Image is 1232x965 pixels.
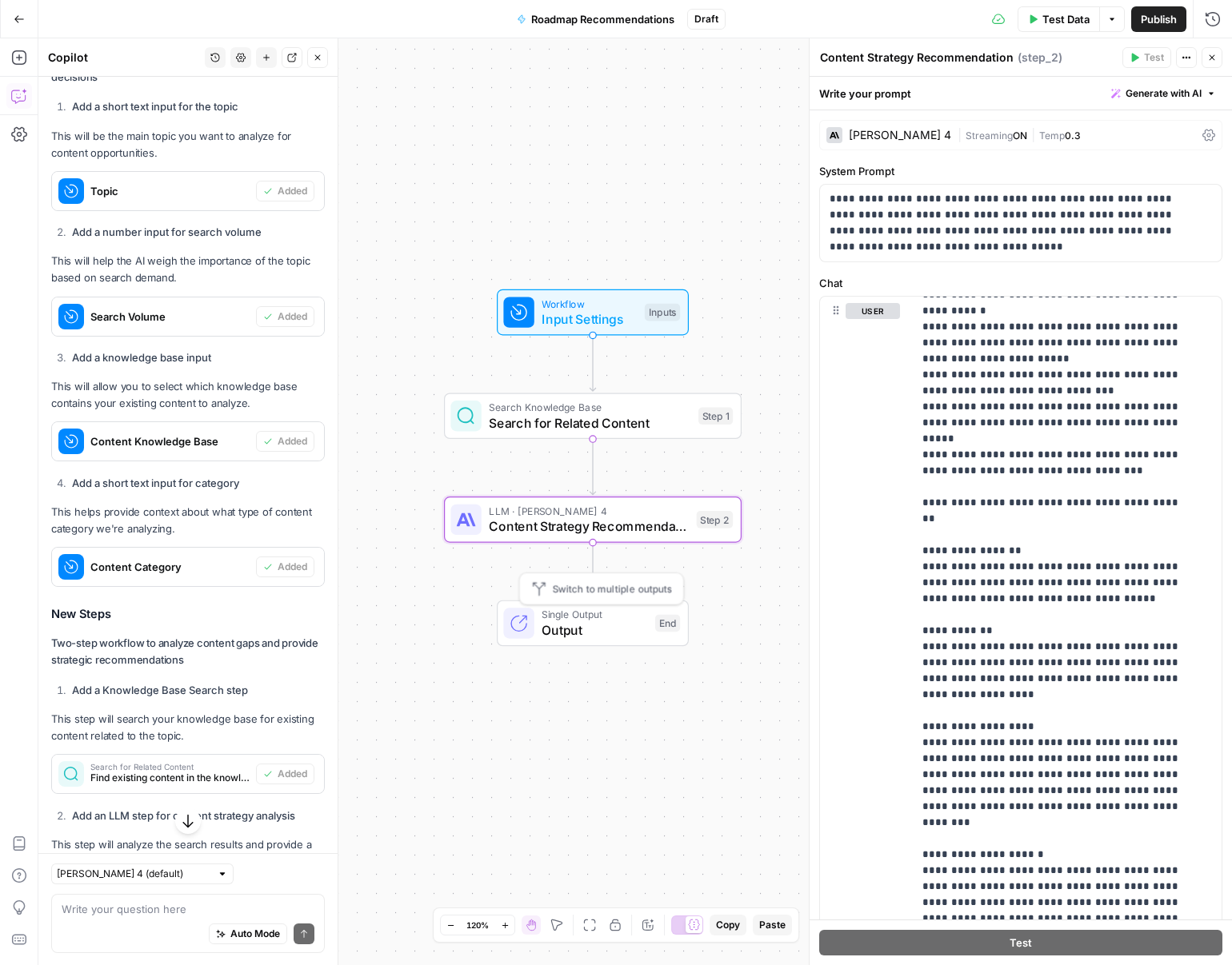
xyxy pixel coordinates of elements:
[819,163,1222,179] label: System Prompt
[1122,47,1171,68] button: Test
[51,54,308,83] strong: Essential inputs for topic analysis and content strategy decisions
[278,309,307,324] span: Added
[72,684,248,696] strong: Add a Knowledge Base Search step
[90,309,250,325] span: Search Volume
[209,923,287,943] button: Auto Mode
[489,413,690,433] span: Search for Related Content
[72,477,239,489] strong: Add a short text input for category
[489,516,689,536] span: Content Strategy Recommendation
[694,12,718,26] span: Draft
[542,607,647,622] span: Single Output
[553,581,672,596] span: Switch to multiple outputs
[230,926,280,940] span: Auto Mode
[51,836,325,870] p: This step will analyze the search results and provide a strategic recommendation.
[72,225,262,238] strong: Add a number input for search volume
[256,764,314,784] button: Added
[542,296,637,311] span: Workflow
[444,496,742,543] div: LLM · [PERSON_NAME] 4Content Strategy RecommendationStep 2
[849,130,951,141] div: [PERSON_NAME] 4
[278,434,307,449] span: Added
[90,559,250,575] span: Content Category
[72,351,211,364] strong: Add a knowledge base input
[57,865,210,881] input: Claude Sonnet 4 (default)
[278,184,307,198] span: Added
[51,636,318,666] strong: Two-step workflow to analyze content gaps and provide strategic recommendations
[90,433,250,449] span: Content Knowledge Base
[1042,11,1090,27] span: Test Data
[524,577,679,600] button: Switch to multiple outputs
[444,393,742,439] div: Search Knowledge BaseSearch for Related ContentStep 1
[507,6,684,32] button: Roadmap Recommendations
[966,130,1013,142] span: Streaming
[698,407,733,425] div: Step 1
[256,181,314,201] button: Added
[489,503,689,518] span: LLM · [PERSON_NAME] 4
[590,335,595,391] g: Edge from start to step_1
[1027,126,1039,142] span: |
[444,289,742,336] div: WorkflowInput SettingsInputs
[810,77,1232,110] div: Write your prompt
[72,100,238,113] strong: Add a short text input for the topic
[278,560,307,574] span: Added
[1013,130,1027,142] span: ON
[759,918,786,932] span: Paste
[820,50,1014,66] textarea: Content Strategy Recommendation
[542,309,637,329] span: Input Settings
[51,378,325,412] p: This will allow you to select which knowledge base contains your existing content to analyze.
[1065,130,1081,142] span: 0.3
[846,303,900,319] button: user
[90,771,250,785] span: Find existing content in the knowledge base that relates to the input topic
[278,767,307,781] span: Added
[655,615,680,632] div: End
[1131,6,1186,32] button: Publish
[819,275,1222,291] label: Chat
[753,915,792,935] button: Paste
[256,306,314,327] button: Added
[1105,83,1222,104] button: Generate with AI
[710,915,746,935] button: Copy
[590,439,595,495] g: Edge from step_1 to step_2
[531,11,674,27] span: Roadmap Recommendations
[542,620,647,640] span: Output
[697,511,734,528] div: Step 2
[1039,130,1065,142] span: Temp
[444,600,742,647] div: Single OutputOutputEndSwitch to multiple outputs
[1010,935,1032,951] span: Test
[1144,50,1164,65] span: Test
[48,50,200,66] div: Copilot
[645,304,680,321] div: Inputs
[466,919,489,931] span: 120%
[819,930,1222,955] button: Test
[51,711,325,744] p: This step will search your knowledge base for existing content related to the topic.
[90,183,250,199] span: Topic
[51,504,325,537] p: This helps provide context about what type of content category we're analyzing.
[90,763,250,771] span: Search for Related Content
[256,556,314,577] button: Added
[1018,6,1099,32] button: Test Data
[51,604,325,624] h3: New Steps
[1141,11,1177,27] span: Publish
[1126,86,1202,101] span: Generate with AI
[958,126,966,142] span: |
[256,431,314,452] button: Added
[51,128,325,161] p: This will be the main topic you want to analyze for content opportunities.
[590,542,595,598] g: Edge from step_2 to end
[72,809,295,822] strong: Add an LLM step for content strategy analysis
[51,253,325,286] p: This will help the AI weigh the importance of the topic based on search demand.
[716,918,740,932] span: Copy
[1018,50,1062,66] span: ( step_2 )
[489,400,690,415] span: Search Knowledge Base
